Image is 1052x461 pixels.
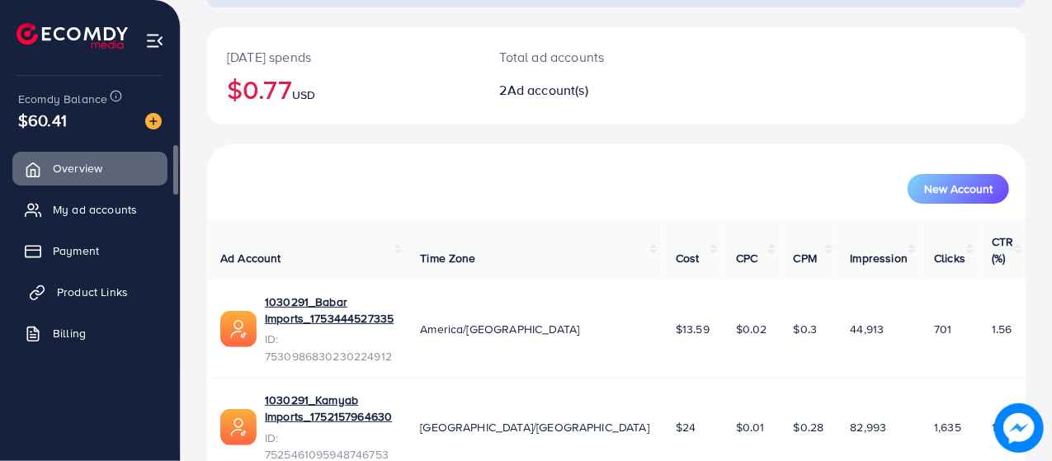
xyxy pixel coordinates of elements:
span: 1.97 [992,419,1012,435]
span: Time Zone [420,250,475,266]
span: [GEOGRAPHIC_DATA]/[GEOGRAPHIC_DATA] [420,419,649,435]
span: Ecomdy Balance [18,91,107,107]
img: ic-ads-acc.e4c84228.svg [220,311,257,347]
span: $0.02 [736,321,767,337]
h2: 2 [500,82,665,98]
span: Ad Account [220,250,281,266]
img: image [994,403,1044,453]
p: Total ad accounts [500,47,665,67]
a: 1030291_Babar Imports_1753444527335 [265,294,394,327]
img: logo [17,23,128,49]
img: ic-ads-acc.e4c84228.svg [220,409,257,445]
span: ID: 7530986830230224912 [265,331,394,365]
img: image [145,113,162,129]
span: America/[GEOGRAPHIC_DATA] [420,321,579,337]
span: Ad account(s) [507,81,588,99]
img: menu [145,31,164,50]
span: CTR (%) [992,233,1013,266]
span: Impression [851,250,908,266]
span: $13.59 [676,321,710,337]
span: Overview [53,160,102,176]
span: $24 [676,419,696,435]
a: 1030291_Kamyab Imports_1752157964630 [265,392,394,426]
a: Overview [12,152,167,185]
span: Clicks [934,250,965,266]
span: Billing [53,325,86,341]
span: CPC [736,250,757,266]
span: CPM [794,250,817,266]
h2: $0.77 [227,73,460,105]
a: Billing [12,317,167,350]
span: Cost [676,250,700,266]
span: $0.01 [736,419,765,435]
span: $60.41 [18,108,67,132]
a: Payment [12,234,167,267]
span: New Account [924,183,993,195]
span: USD [292,87,315,103]
span: Product Links [57,284,128,300]
button: New Account [908,174,1009,204]
span: $0.28 [794,419,824,435]
a: My ad accounts [12,193,167,226]
span: $0.3 [794,321,818,337]
span: Payment [53,242,99,259]
span: 82,993 [851,419,887,435]
span: 44,913 [851,321,885,337]
span: 701 [934,321,951,337]
span: 1.56 [992,321,1012,337]
a: Product Links [12,275,167,308]
p: [DATE] spends [227,47,460,67]
span: My ad accounts [53,201,137,218]
span: 1,635 [934,419,961,435]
